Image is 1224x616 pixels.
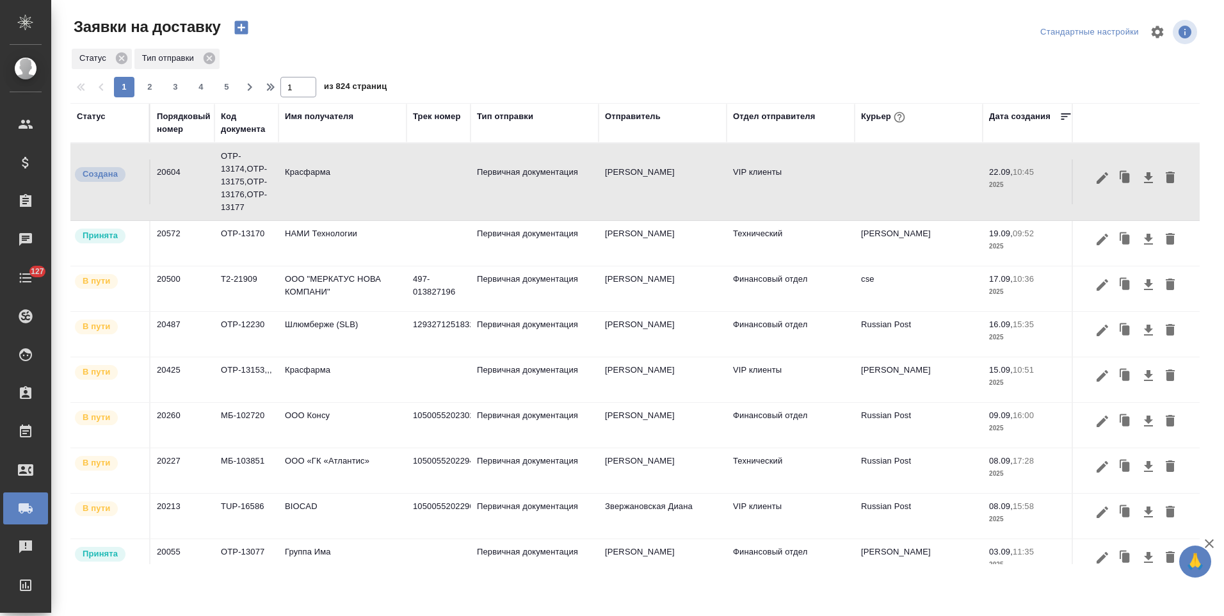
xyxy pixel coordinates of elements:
td: [PERSON_NAME] [599,357,727,402]
p: 10:45 [1013,167,1034,177]
button: Удалить [1159,166,1181,190]
div: Дата создания [989,110,1051,123]
span: 127 [23,265,52,278]
td: Группа Има [278,539,407,584]
td: Первичная документация [471,357,599,402]
td: Красфарма [278,159,407,204]
td: cse [855,266,983,311]
td: 20227 [150,448,214,493]
button: Редактировать [1091,546,1113,570]
button: Скачать [1138,364,1159,388]
button: Удалить [1159,500,1181,524]
div: Трек номер [413,110,461,123]
td: Первичная документация [471,312,599,357]
button: Скачать [1138,455,1159,479]
span: из 824 страниц [324,79,387,97]
p: 2025 [989,467,1072,480]
td: [PERSON_NAME] [599,539,727,584]
p: 08.09, [989,456,1013,466]
td: 20425 [150,357,214,402]
button: Клонировать [1113,318,1138,343]
p: Принята [83,229,118,242]
td: VIP клиенты [727,494,855,539]
span: 3 [165,81,186,93]
button: Клонировать [1113,455,1138,479]
button: Скачать [1138,546,1159,570]
p: 2025 [989,331,1072,344]
p: 2025 [989,377,1072,389]
button: Удалить [1159,455,1181,479]
button: Удалить [1159,364,1181,388]
div: Курьер [861,109,908,126]
button: Клонировать [1113,227,1138,252]
td: Russian Post [855,448,983,493]
button: Скачать [1138,227,1159,252]
td: Russian Post [855,494,983,539]
p: 03.09, [989,547,1013,556]
div: Тип отправки [477,110,533,123]
div: Имя получателя [285,110,353,123]
p: 16.09, [989,320,1013,329]
button: 2 [140,77,160,97]
td: [PERSON_NAME] [599,221,727,266]
td: [PERSON_NAME] [599,312,727,357]
button: Скачать [1138,500,1159,524]
td: Первичная документация [471,448,599,493]
td: Первичная документация [471,539,599,584]
button: Редактировать [1091,166,1113,190]
td: OTP-13174,OTP-13175,OTP-13176,OTP-13177 [214,143,278,220]
p: 2025 [989,558,1072,571]
td: OTP-12230 [214,312,278,357]
button: Редактировать [1091,364,1113,388]
p: 2025 [989,513,1072,526]
p: В пути [83,457,110,469]
button: Клонировать [1113,546,1138,570]
button: Удалить [1159,318,1181,343]
td: Первичная документация [471,266,599,311]
span: 🙏 [1184,548,1206,575]
p: 17:28 [1013,456,1034,466]
td: TUP-16586 [214,494,278,539]
td: ООО «ГК «Атлантис» [278,448,407,493]
td: 20213 [150,494,214,539]
p: 15.09, [989,365,1013,375]
td: МБ-102720 [214,403,278,448]
td: 20572 [150,221,214,266]
td: Russian Post [855,312,983,357]
p: Создана [83,168,118,181]
span: 4 [191,81,211,93]
button: Клонировать [1113,500,1138,524]
div: split button [1037,22,1142,42]
p: 08.09, [989,501,1013,511]
p: В пути [83,366,110,378]
td: НАМИ Технологии [278,221,407,266]
div: Заявка принята в работу [74,455,143,472]
td: [PERSON_NAME] [599,159,727,204]
td: [PERSON_NAME] [855,357,983,402]
p: 2025 [989,240,1072,253]
div: Заявка принята в работу [74,409,143,426]
button: Клонировать [1113,273,1138,297]
button: Удалить [1159,227,1181,252]
button: Редактировать [1091,500,1113,524]
td: OTP-13170 [214,221,278,266]
p: 2025 [989,179,1072,191]
button: При выборе курьера статус заявки автоматически поменяется на «Принята» [891,109,908,126]
td: [PERSON_NAME] [599,266,727,311]
td: VIP клиенты [727,159,855,204]
div: Заявка принята в работу [74,273,143,290]
p: В пути [83,275,110,288]
td: Финансовый отдел [727,539,855,584]
button: Редактировать [1091,409,1113,434]
p: 2025 [989,286,1072,298]
td: 497-013827196 [407,266,471,311]
span: Заявки на доставку [70,17,221,37]
span: 5 [216,81,237,93]
td: 12932712518328 [407,312,471,357]
td: ООО "МЕРКАТУС НОВА КОМПАНИ" [278,266,407,311]
td: Технический [727,448,855,493]
p: 11:35 [1013,547,1034,556]
p: 19.09, [989,229,1013,238]
button: Удалить [1159,273,1181,297]
td: ООО Консу [278,403,407,448]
